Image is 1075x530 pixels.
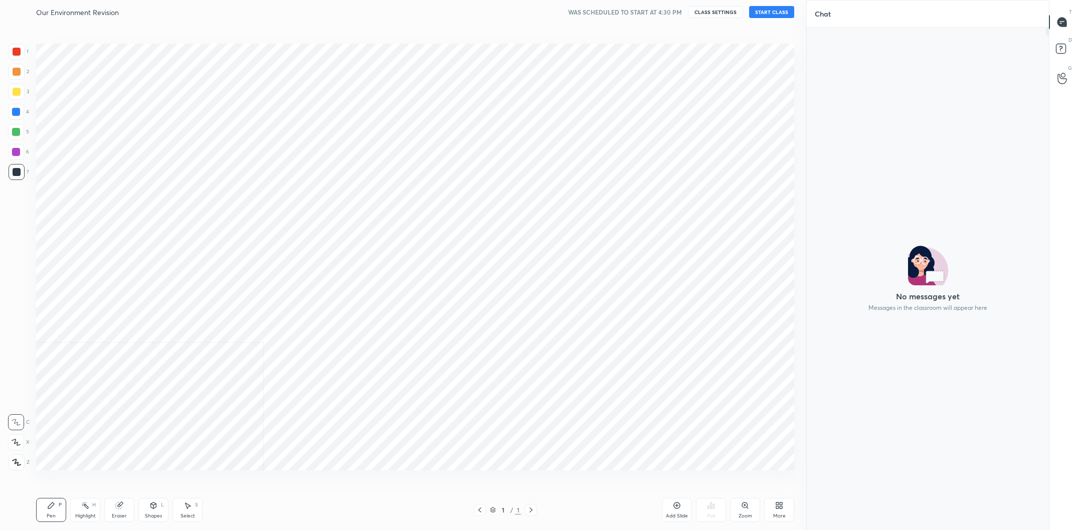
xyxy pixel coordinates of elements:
div: X [8,434,30,450]
p: Chat [807,1,839,27]
p: G [1068,64,1072,72]
div: 4 [8,104,29,120]
div: 1 [498,507,508,513]
div: 1 [9,44,29,60]
div: L [161,502,164,507]
div: Shapes [145,513,162,518]
div: Eraser [112,513,127,518]
div: 6 [8,144,29,160]
div: Z [9,454,30,470]
div: Add Slide [666,513,688,518]
div: 3 [9,84,29,100]
div: Highlight [75,513,96,518]
h5: WAS SCHEDULED TO START AT 4:30 PM [568,8,682,17]
div: 1 [515,505,521,514]
div: S [195,502,198,507]
div: C [8,414,30,430]
div: 5 [8,124,29,140]
div: Select [181,513,195,518]
button: START CLASS [749,6,794,18]
div: / [510,507,513,513]
div: 7 [9,164,29,180]
div: P [59,502,62,507]
div: H [92,502,96,507]
h4: Our Environment Revision [36,8,119,17]
div: More [773,513,786,518]
div: Zoom [739,513,752,518]
div: 2 [9,64,29,80]
p: D [1068,36,1072,44]
button: CLASS SETTINGS [688,6,743,18]
div: Pen [47,513,56,518]
p: T [1069,8,1072,16]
